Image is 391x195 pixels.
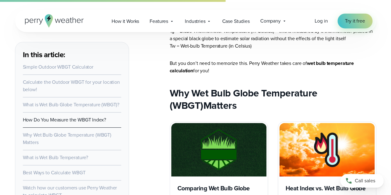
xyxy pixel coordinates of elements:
img: Wet bulb globe temperature surfaces wbgt [171,123,266,176]
a: Simple Outdoor WBGT Calculator [23,63,93,70]
a: What is Wet Bulb Globe Temperature (WBGT)? [23,101,120,108]
strong: Why Wet Bulb Globe Temperature (WBGT) [170,86,317,113]
li: Tg = Globe Thermometer Temperature (in Celsius) – this is measured by a thermometer placed in a s... [170,28,376,42]
span: Log in [315,17,328,24]
span: Company [260,17,281,25]
a: What is Wet Bulb Temperature? [23,154,88,161]
span: Case Studies [222,18,249,25]
h2: Matters [170,87,376,112]
li: Tw = Wet-bulb Temperature (in Celsius) [170,42,376,50]
span: How it Works [112,18,139,25]
span: Try it free [345,17,365,25]
a: How it Works [106,15,144,28]
span: Features [150,18,168,25]
h3: In this article: [23,50,121,60]
a: Log in [315,17,328,25]
a: Best Ways to Calculate WBGT [23,169,86,176]
a: Call sales [340,174,384,188]
a: Try it free [338,14,372,28]
a: Why Wet Bulb Globe Temperature (WBGT) Matters [23,131,111,146]
a: Calculate the Outdoor WBGT for your location below! [23,78,120,93]
span: Call sales [355,177,375,184]
a: How Do You Measure the WBGT Index? [23,116,106,123]
img: Heat Index vs Wet bulb globe temperature [279,123,375,176]
a: Case Studies [217,15,255,28]
strong: wet bulb temperature calculation [170,60,354,74]
p: But you don’t need to memorize this. Perry Weather takes care of for you! [170,60,376,74]
span: Industries [185,18,205,25]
